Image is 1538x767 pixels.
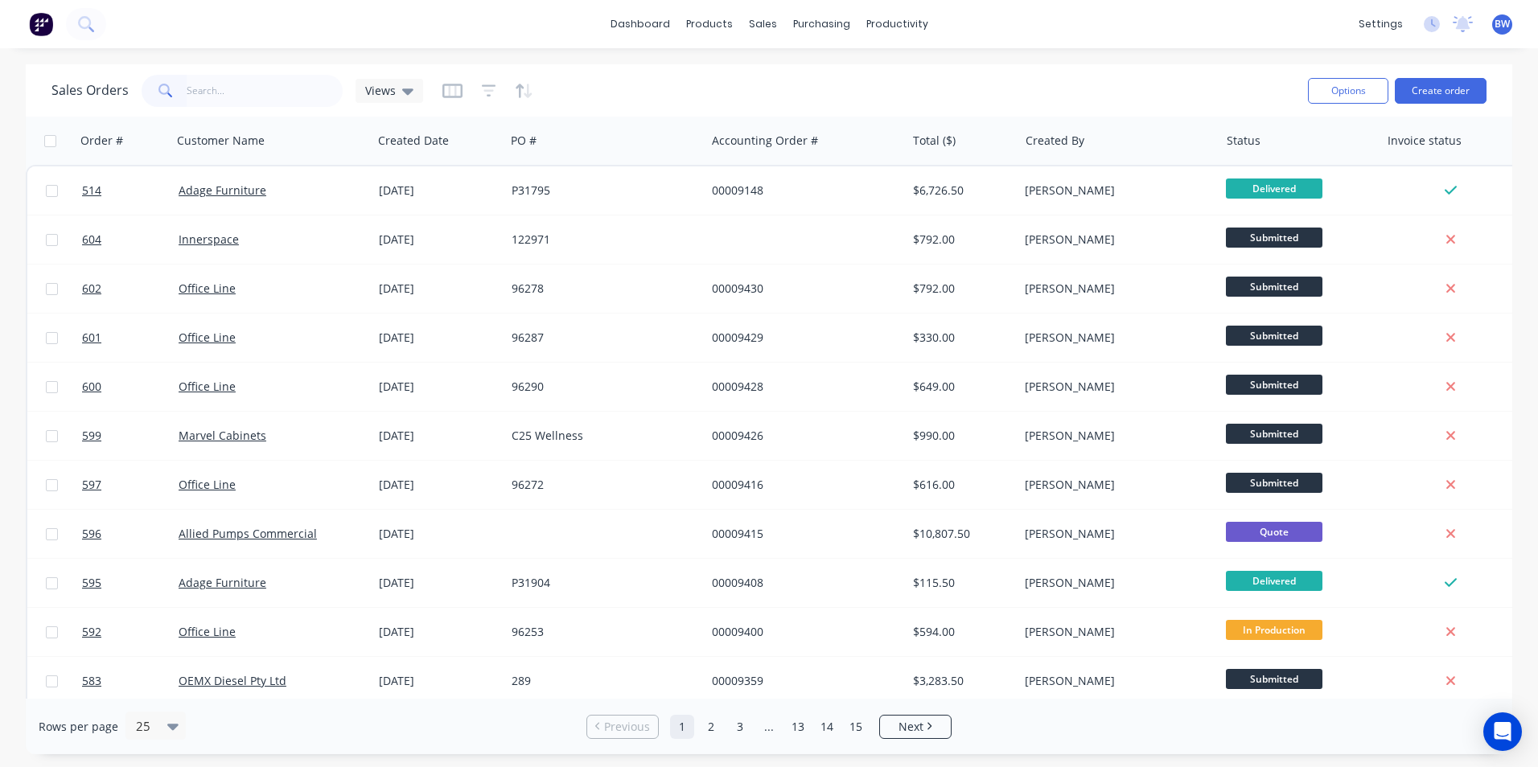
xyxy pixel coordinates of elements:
span: Delivered [1226,571,1322,591]
a: Adage Furniture [179,183,266,198]
div: 00009408 [712,575,890,591]
div: settings [1351,12,1411,36]
div: [DATE] [379,379,499,395]
a: Office Line [179,281,236,296]
div: $115.50 [913,575,1007,591]
div: 00009400 [712,624,890,640]
div: [DATE] [379,281,499,297]
div: [DATE] [379,575,499,591]
div: 96278 [512,281,690,297]
div: Customer Name [177,133,265,149]
div: [PERSON_NAME] [1025,232,1203,248]
div: Invoice status [1388,133,1462,149]
span: Submitted [1226,375,1322,395]
a: Office Line [179,379,236,394]
div: 00009416 [712,477,890,493]
span: 602 [82,281,101,297]
span: Submitted [1226,424,1322,444]
a: 514 [82,166,179,215]
div: $990.00 [913,428,1007,444]
a: 602 [82,265,179,313]
a: Office Line [179,477,236,492]
span: 601 [82,330,101,346]
a: OEMX Diesel Pty Ltd [179,673,286,688]
div: Open Intercom Messenger [1483,712,1522,751]
div: 00009415 [712,526,890,542]
div: sales [741,12,785,36]
span: BW [1495,17,1510,31]
a: 583 [82,657,179,705]
button: Create order [1395,78,1487,104]
a: Page 1 is your current page [670,715,694,739]
a: Marvel Cabinets [179,428,266,443]
div: Total ($) [913,133,956,149]
div: [PERSON_NAME] [1025,477,1203,493]
div: 00009428 [712,379,890,395]
span: 595 [82,575,101,591]
div: $594.00 [913,624,1007,640]
div: [PERSON_NAME] [1025,183,1203,199]
a: Adage Furniture [179,575,266,590]
a: Office Line [179,330,236,345]
div: $3,283.50 [913,673,1007,689]
div: P31795 [512,183,690,199]
span: Delivered [1226,178,1322,199]
div: $616.00 [913,477,1007,493]
span: Submitted [1226,277,1322,297]
div: [PERSON_NAME] [1025,624,1203,640]
div: Accounting Order # [712,133,818,149]
div: [DATE] [379,330,499,346]
div: 96290 [512,379,690,395]
div: $6,726.50 [913,183,1007,199]
input: Search... [187,75,343,107]
div: [DATE] [379,477,499,493]
a: Innerspace [179,232,239,247]
a: 597 [82,461,179,509]
span: Submitted [1226,228,1322,248]
a: Allied Pumps Commercial [179,526,317,541]
a: Previous page [587,719,658,735]
span: 604 [82,232,101,248]
div: [DATE] [379,232,499,248]
div: 96272 [512,477,690,493]
span: 596 [82,526,101,542]
span: Views [365,82,396,99]
span: In Production [1226,620,1322,640]
a: Office Line [179,624,236,639]
span: 600 [82,379,101,395]
div: 00009426 [712,428,890,444]
span: 597 [82,477,101,493]
div: [DATE] [379,428,499,444]
a: Page 14 [815,715,839,739]
div: 122971 [512,232,690,248]
div: [DATE] [379,183,499,199]
h1: Sales Orders [51,83,129,98]
span: Next [899,719,923,735]
div: [DATE] [379,624,499,640]
div: [DATE] [379,526,499,542]
div: [PERSON_NAME] [1025,428,1203,444]
div: [PERSON_NAME] [1025,379,1203,395]
a: 604 [82,215,179,264]
div: [PERSON_NAME] [1025,526,1203,542]
div: 00009359 [712,673,890,689]
a: 599 [82,412,179,460]
div: productivity [858,12,936,36]
a: 596 [82,510,179,558]
div: [DATE] [379,673,499,689]
div: C25 Wellness [512,428,690,444]
a: 595 [82,559,179,607]
a: Page 3 [728,715,752,739]
a: 592 [82,608,179,656]
div: P31904 [512,575,690,591]
span: Quote [1226,522,1322,542]
div: Status [1227,133,1260,149]
ul: Pagination [580,715,958,739]
a: 601 [82,314,179,362]
span: Submitted [1226,473,1322,493]
div: PO # [511,133,537,149]
span: 514 [82,183,101,199]
a: Page 2 [699,715,723,739]
span: 599 [82,428,101,444]
div: 00009148 [712,183,890,199]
